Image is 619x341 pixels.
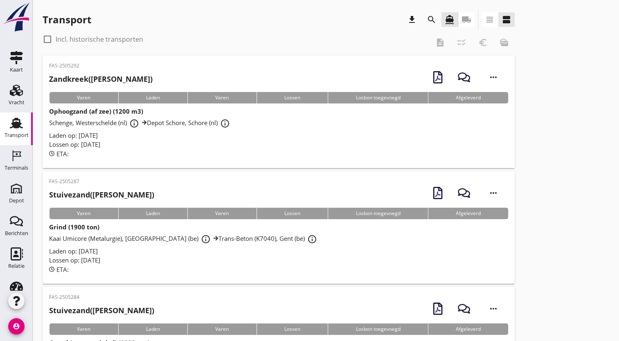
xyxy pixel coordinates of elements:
[9,198,24,203] div: Depot
[257,323,328,335] div: Lossen
[49,305,154,316] h2: ([PERSON_NAME])
[5,231,28,236] div: Berichten
[118,323,188,335] div: Laden
[10,67,23,72] div: Kaart
[43,171,515,284] a: FAS-2505287Stuivezand([PERSON_NAME])VarenLadenVarenLossenLosbon toegevoegdAfgeleverdGrind (1900 t...
[8,318,25,334] i: account_circle
[485,15,495,25] i: view_headline
[49,131,98,139] span: Laden op: [DATE]
[461,15,471,25] i: local_shipping
[49,92,118,103] div: Varen
[187,208,257,219] div: Varen
[220,119,230,128] i: info_outline
[49,189,154,200] h2: ([PERSON_NAME])
[482,182,505,204] i: more_horiz
[2,2,31,32] img: logo-small.a267ee39.svg
[257,208,328,219] div: Lossen
[49,62,153,70] p: FAS-2505292
[49,107,143,115] strong: Ophoogzand (af zee) (1200 m3)
[328,323,428,335] div: Losbon toegevoegd
[445,15,455,25] i: directions_boat
[428,208,509,219] div: Afgeleverd
[49,247,98,255] span: Laden op: [DATE]
[187,323,257,335] div: Varen
[49,223,99,231] strong: Grind (1900 ton)
[118,208,188,219] div: Laden
[328,208,428,219] div: Losbon toegevoegd
[49,256,100,264] span: Lossen op: [DATE]
[187,92,257,103] div: Varen
[49,140,100,148] span: Lossen op: [DATE]
[49,178,154,185] p: FAS-2505287
[328,92,428,103] div: Losbon toegevoegd
[49,208,118,219] div: Varen
[49,294,154,301] p: FAS-2505284
[8,263,25,269] div: Relatie
[49,119,232,127] span: Schenge, Westerschelde (nl) Depot Schore, Schore (nl)
[201,234,211,244] i: info_outline
[407,15,417,25] i: download
[502,15,511,25] i: view_agenda
[49,305,90,315] strong: Stuivezand
[257,92,328,103] div: Lossen
[5,132,29,138] div: Transport
[56,35,143,43] label: Incl. historische transporten
[43,13,91,26] div: Transport
[49,234,320,242] span: Kaai Umicore (Metalurgie), [GEOGRAPHIC_DATA] (be) Trans-Beton (K7040), Gent (be)
[118,92,188,103] div: Laden
[428,323,509,335] div: Afgeleverd
[56,265,69,274] span: ETA:
[49,190,90,200] strong: Stuivezand
[307,234,317,244] i: info_outline
[49,74,88,84] strong: Zandkreek
[5,165,28,170] div: Terminals
[49,323,118,335] div: Varen
[482,297,505,320] i: more_horiz
[43,56,515,168] a: FAS-2505292Zandkreek([PERSON_NAME])VarenLadenVarenLossenLosbon toegevoegdAfgeleverdOphoogzand (af...
[129,119,139,128] i: info_outline
[49,74,153,85] h2: ([PERSON_NAME])
[9,100,25,105] div: Vracht
[482,66,505,89] i: more_horiz
[428,92,509,103] div: Afgeleverd
[56,150,69,158] span: ETA:
[427,15,437,25] i: search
